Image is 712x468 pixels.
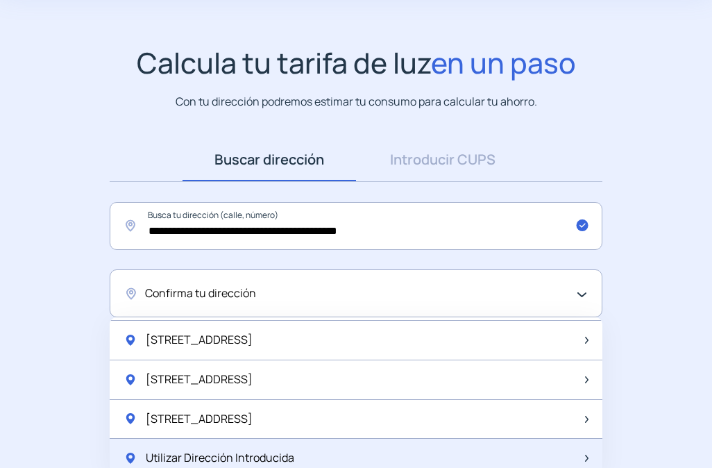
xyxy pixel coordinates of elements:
span: [STREET_ADDRESS] [146,410,253,428]
span: [STREET_ADDRESS] [146,371,253,389]
img: arrow-next-item.svg [585,416,588,423]
span: Utilizar Dirección Introducida [146,449,294,467]
img: arrow-next-item.svg [585,455,588,462]
img: location-pin-green.svg [124,451,137,465]
span: [STREET_ADDRESS] [146,331,253,349]
span: en un paso [431,43,576,82]
a: Introducir CUPS [356,138,529,181]
p: Con tu dirección podremos estimar tu consumo para calcular tu ahorro. [176,93,537,110]
img: arrow-next-item.svg [585,376,588,383]
img: location-pin-green.svg [124,412,137,426]
h1: Calcula tu tarifa de luz [137,46,576,80]
img: arrow-next-item.svg [585,337,588,344]
img: location-pin-green.svg [124,333,137,347]
img: location-pin-green.svg [124,373,137,387]
a: Buscar dirección [183,138,356,181]
span: Confirma tu dirección [145,285,256,303]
